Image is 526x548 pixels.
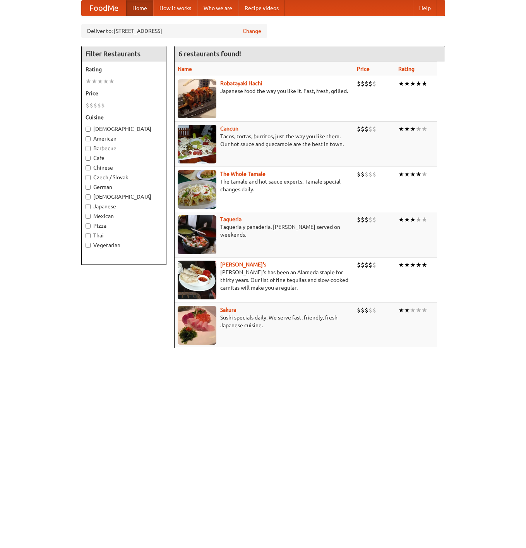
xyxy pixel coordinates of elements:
[357,306,361,314] li: $
[416,261,421,269] li: ★
[86,136,91,141] input: American
[86,232,162,239] label: Thai
[410,261,416,269] li: ★
[86,113,162,121] h5: Cuisine
[410,125,416,133] li: ★
[398,125,404,133] li: ★
[365,215,368,224] li: $
[357,170,361,179] li: $
[368,125,372,133] li: $
[178,306,216,345] img: sakura.jpg
[86,135,162,143] label: American
[404,170,410,179] li: ★
[86,183,162,191] label: German
[178,79,216,118] img: robatayaki.jpg
[398,66,415,72] a: Rating
[368,261,372,269] li: $
[416,170,421,179] li: ★
[178,66,192,72] a: Name
[86,204,91,209] input: Japanese
[93,101,97,110] li: $
[178,50,241,57] ng-pluralize: 6 restaurants found!
[410,79,416,88] li: ★
[178,223,351,239] p: Taqueria y panaderia. [PERSON_NAME] served on weekends.
[86,164,162,172] label: Chinese
[178,314,351,329] p: Sushi specials daily. We serve fast, friendly, fresh Japanese cuisine.
[220,80,262,86] a: Robatayaki Hachi
[220,216,242,222] a: Taqueria
[178,261,216,299] img: pedros.jpg
[357,66,370,72] a: Price
[416,215,421,224] li: ★
[220,307,236,313] a: Sakura
[178,268,351,292] p: [PERSON_NAME]'s has been an Alameda staple for thirty years. Our list of fine tequilas and slow-c...
[361,170,365,179] li: $
[86,241,162,249] label: Vegetarian
[372,79,376,88] li: $
[398,79,404,88] li: ★
[178,125,216,163] img: cancun.jpg
[97,101,101,110] li: $
[101,101,105,110] li: $
[365,125,368,133] li: $
[372,261,376,269] li: $
[109,77,115,86] li: ★
[416,306,421,314] li: ★
[86,77,91,86] li: ★
[421,306,427,314] li: ★
[368,79,372,88] li: $
[178,215,216,254] img: taqueria.jpg
[86,89,162,97] h5: Price
[404,261,410,269] li: ★
[398,261,404,269] li: ★
[372,125,376,133] li: $
[372,215,376,224] li: $
[126,0,153,16] a: Home
[220,261,266,268] b: [PERSON_NAME]'s
[421,170,427,179] li: ★
[365,170,368,179] li: $
[243,27,261,35] a: Change
[361,306,365,314] li: $
[103,77,109,86] li: ★
[86,144,162,152] label: Barbecue
[368,306,372,314] li: $
[153,0,197,16] a: How it works
[238,0,285,16] a: Recipe videos
[357,79,361,88] li: $
[365,261,368,269] li: $
[357,215,361,224] li: $
[416,79,421,88] li: ★
[86,146,91,151] input: Barbecue
[86,193,162,201] label: [DEMOGRAPHIC_DATA]
[398,306,404,314] li: ★
[421,261,427,269] li: ★
[361,125,365,133] li: $
[220,125,238,132] a: Cancun
[86,203,162,210] label: Japanese
[82,0,126,16] a: FoodMe
[404,79,410,88] li: ★
[86,175,91,180] input: Czech / Slovak
[86,212,162,220] label: Mexican
[82,46,166,62] h4: Filter Restaurants
[365,306,368,314] li: $
[178,178,351,193] p: The tamale and hot sauce experts. Tamale special changes daily.
[372,306,376,314] li: $
[86,194,91,199] input: [DEMOGRAPHIC_DATA]
[220,171,266,177] a: The Whole Tamale
[86,174,162,181] label: Czech / Slovak
[372,170,376,179] li: $
[404,125,410,133] li: ★
[86,165,91,170] input: Chinese
[357,125,361,133] li: $
[81,24,267,38] div: Deliver to: [STREET_ADDRESS]
[421,125,427,133] li: ★
[365,79,368,88] li: $
[89,101,93,110] li: $
[404,306,410,314] li: ★
[86,243,91,248] input: Vegetarian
